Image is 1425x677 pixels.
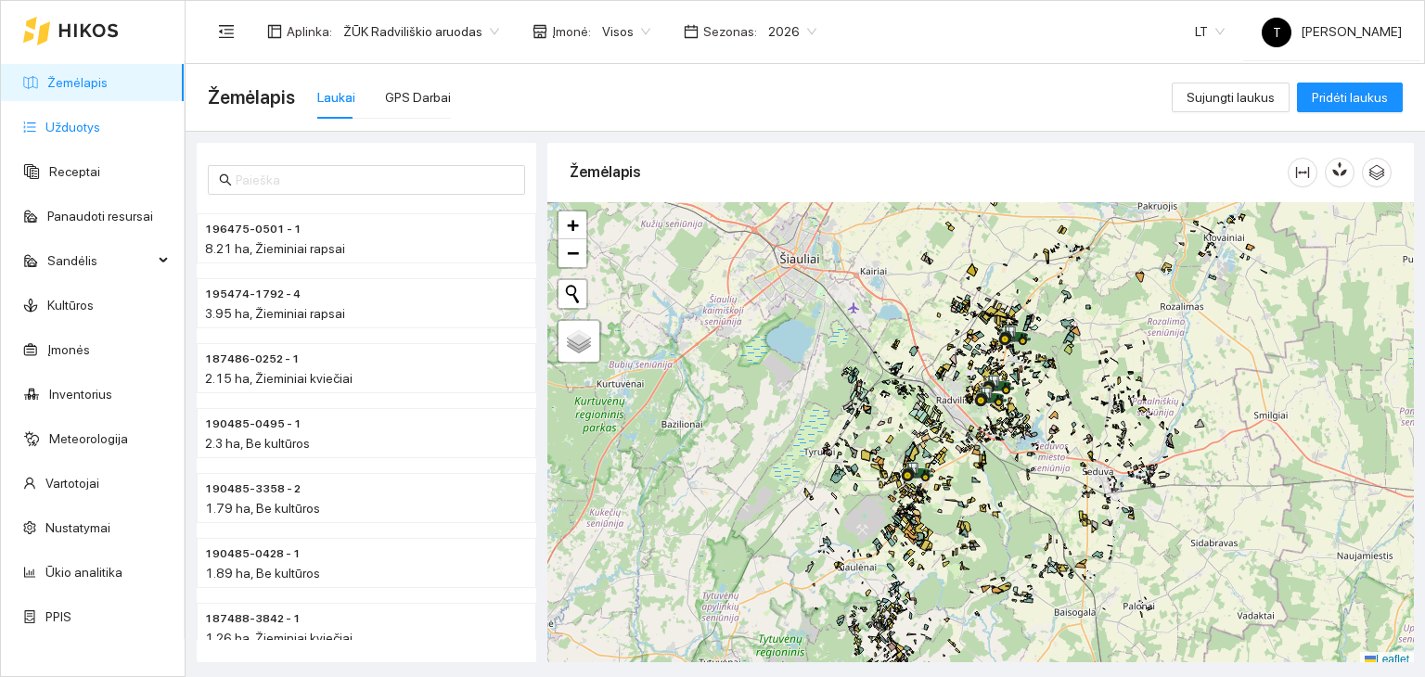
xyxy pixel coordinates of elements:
span: 3.95 ha, Žieminiai rapsai [205,306,345,321]
a: Nustatymai [45,520,110,535]
span: 187486-0252 - 1 [205,351,300,368]
span: 1.26 ha, Žieminiai kviečiai [205,631,353,645]
span: T [1273,18,1281,47]
span: 196475-0501 - 1 [205,221,302,238]
span: 2026 [768,18,816,45]
a: Zoom in [558,211,586,239]
span: column-width [1289,165,1316,180]
span: Sujungti laukus [1187,87,1275,108]
a: Receptai [49,164,100,179]
a: Pridėti laukus [1297,90,1403,105]
span: LT [1195,18,1225,45]
span: 8.21 ha, Žieminiai rapsai [205,241,345,256]
span: calendar [684,24,699,39]
div: Laukai [317,87,355,108]
span: 190485-3358 - 2 [205,480,301,498]
span: Sandėlis [47,242,153,279]
button: Sujungti laukus [1172,83,1290,112]
span: 190485-0495 - 1 [205,415,302,433]
span: − [567,241,579,264]
a: Kultūros [47,298,94,313]
button: menu-fold [208,13,245,50]
a: PPIS [45,609,71,624]
span: Sezonas : [703,21,757,42]
span: layout [267,24,282,39]
a: Sujungti laukus [1172,90,1290,105]
span: 195474-1792 - 4 [205,286,301,303]
button: Pridėti laukus [1297,83,1403,112]
a: Ūkio analitika [45,565,122,580]
div: Žemėlapis [570,146,1288,198]
a: Panaudoti resursai [47,209,153,224]
span: Aplinka : [287,21,332,42]
input: Paieška [236,170,514,190]
span: Visos [602,18,650,45]
span: Žemėlapis [208,83,295,112]
a: Zoom out [558,239,586,267]
a: Užduotys [45,120,100,134]
button: column-width [1288,158,1317,187]
a: Žemėlapis [47,75,108,90]
span: ŽŪK Radviliškio aruodas [343,18,499,45]
a: Meteorologija [49,431,128,446]
span: Pridėti laukus [1312,87,1388,108]
span: [PERSON_NAME] [1262,24,1402,39]
a: Layers [558,321,599,362]
span: search [219,173,232,186]
a: Vartotojai [45,476,99,491]
span: 2.15 ha, Žieminiai kviečiai [205,371,353,386]
span: 2.3 ha, Be kultūros [205,436,310,451]
a: Leaflet [1365,653,1409,666]
span: + [567,213,579,236]
span: 190485-0428 - 1 [205,545,301,563]
span: 187488-3842 - 1 [205,610,301,628]
span: 1.79 ha, Be kultūros [205,501,320,516]
span: Įmonė : [552,21,591,42]
button: Initiate a new search [558,280,586,308]
div: GPS Darbai [385,87,451,108]
span: shop [533,24,547,39]
a: Įmonės [47,342,90,357]
span: 1.89 ha, Be kultūros [205,566,320,581]
span: menu-fold [218,23,235,40]
a: Inventorius [49,387,112,402]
